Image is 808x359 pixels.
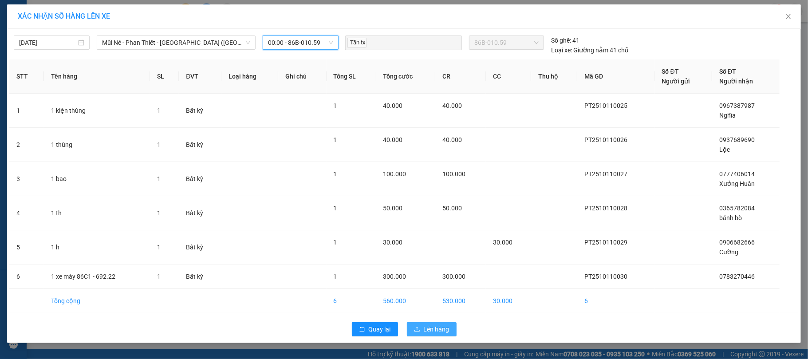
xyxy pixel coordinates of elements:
[442,102,462,109] span: 40.000
[376,59,436,94] th: Tổng cước
[551,36,579,45] div: 41
[719,112,736,119] span: Nghĩa
[662,78,690,85] span: Người gửi
[179,264,221,289] td: Bất kỳ
[383,273,406,280] span: 300.000
[44,59,150,94] th: Tên hàng
[327,59,376,94] th: Tổng SL
[486,289,532,313] td: 30.000
[334,239,337,246] span: 1
[719,239,755,246] span: 0906682666
[44,230,150,264] td: 1 h
[179,196,221,230] td: Bất kỳ
[662,68,679,75] span: Số ĐT
[719,180,755,187] span: Xưởng Huân
[719,205,755,212] span: 0365782084
[383,136,403,143] span: 40.000
[551,45,572,55] span: Loại xe:
[442,170,465,178] span: 100.000
[327,289,376,313] td: 6
[493,239,512,246] span: 30.000
[719,78,753,85] span: Người nhận
[19,38,76,47] input: 12/10/2025
[9,94,44,128] td: 1
[719,68,736,75] span: Số ĐT
[584,102,627,109] span: PT2510110025
[179,128,221,162] td: Bất kỳ
[442,273,465,280] span: 300.000
[18,12,110,20] span: XÁC NHẬN SỐ HÀNG LÊN XE
[719,249,738,256] span: Cường
[150,59,179,94] th: SL
[577,59,654,94] th: Mã GD
[551,36,571,45] span: Số ghế:
[44,94,150,128] td: 1 kiện thùng
[584,239,627,246] span: PT2510110029
[442,205,462,212] span: 50.000
[424,324,449,334] span: Lên hàng
[776,4,801,29] button: Close
[584,170,627,178] span: PT2510110027
[278,59,326,94] th: Ghi chú
[334,136,337,143] span: 1
[376,289,436,313] td: 560.000
[719,102,755,109] span: 0967387987
[157,273,161,280] span: 1
[435,59,485,94] th: CR
[9,162,44,196] td: 3
[179,162,221,196] td: Bất kỳ
[584,136,627,143] span: PT2510110026
[719,170,755,178] span: 0777406014
[383,102,403,109] span: 40.000
[102,36,250,49] span: Mũi Né - Phan Thiết - Sài Gòn (CT Km42)
[179,59,221,94] th: ĐVT
[383,239,403,246] span: 30.000
[584,205,627,212] span: PT2510110028
[474,36,539,49] span: 86B-010.59
[551,45,628,55] div: Giường nằm 41 chỗ
[352,322,398,336] button: rollbackQuay lại
[44,162,150,196] td: 1 bao
[9,128,44,162] td: 2
[785,13,792,20] span: close
[268,36,333,49] span: 00:00 - 86B-010.59
[9,196,44,230] td: 4
[347,38,367,48] span: Tấn tx
[9,59,44,94] th: STT
[157,107,161,114] span: 1
[383,170,406,178] span: 100.000
[369,324,391,334] span: Quay lại
[9,264,44,289] td: 6
[577,289,654,313] td: 6
[719,214,742,221] span: bánh bò
[157,244,161,251] span: 1
[531,59,577,94] th: Thu hộ
[44,196,150,230] td: 1 th
[719,273,755,280] span: 0783270446
[334,205,337,212] span: 1
[157,175,161,182] span: 1
[157,209,161,217] span: 1
[486,59,532,94] th: CC
[719,146,730,153] span: Lộc
[435,289,485,313] td: 530.000
[179,94,221,128] td: Bất kỳ
[719,136,755,143] span: 0937689690
[44,128,150,162] td: 1 thùng
[359,326,365,333] span: rollback
[44,264,150,289] td: 1 xe máy 86C1 - 692.22
[414,326,420,333] span: upload
[245,40,251,45] span: down
[383,205,403,212] span: 50.000
[221,59,278,94] th: Loại hàng
[9,230,44,264] td: 5
[44,289,150,313] td: Tổng cộng
[584,273,627,280] span: PT2510110030
[334,102,337,109] span: 1
[179,230,221,264] td: Bất kỳ
[157,141,161,148] span: 1
[334,170,337,178] span: 1
[442,136,462,143] span: 40.000
[334,273,337,280] span: 1
[407,322,457,336] button: uploadLên hàng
